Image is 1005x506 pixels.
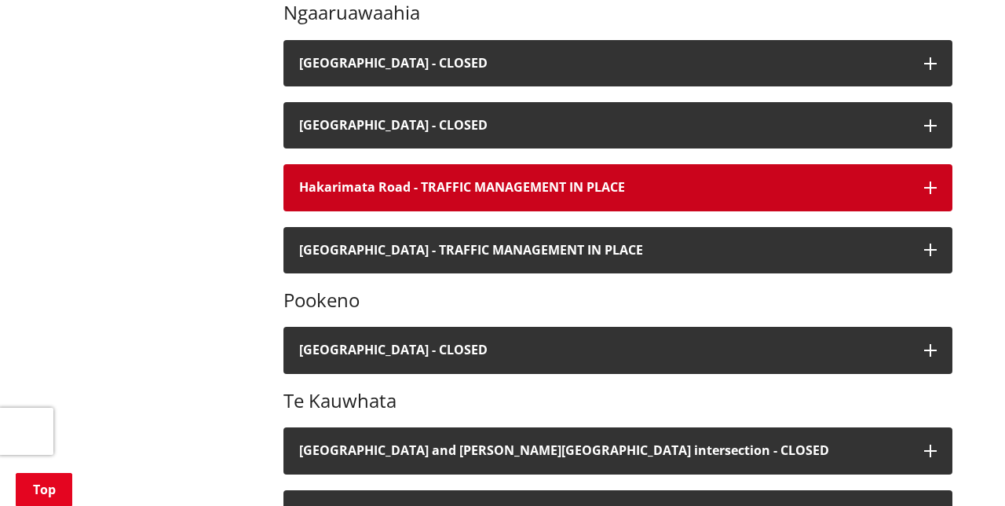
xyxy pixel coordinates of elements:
[16,473,72,506] a: Top
[299,56,908,71] h4: [GEOGRAPHIC_DATA] - CLOSED
[283,40,952,86] button: [GEOGRAPHIC_DATA] - CLOSED
[299,243,908,258] h4: [GEOGRAPHIC_DATA] - TRAFFIC MANAGEMENT IN PLACE
[283,164,952,211] button: Hakarimata Road - TRAFFIC MANAGEMENT IN PLACE
[283,390,952,412] h3: Te Kauwhata
[283,427,952,474] button: [GEOGRAPHIC_DATA] and [PERSON_NAME][GEOGRAPHIC_DATA] intersection - CLOSED
[283,2,952,24] h3: Ngaaruawaahia
[299,180,908,195] h4: Hakarimata Road - TRAFFIC MANAGEMENT IN PLACE
[299,118,908,133] h4: [GEOGRAPHIC_DATA] - CLOSED
[283,227,952,273] button: [GEOGRAPHIC_DATA] - TRAFFIC MANAGEMENT IN PLACE
[299,343,908,357] h4: [GEOGRAPHIC_DATA] - CLOSED
[283,102,952,148] button: [GEOGRAPHIC_DATA] - CLOSED
[299,443,908,458] h4: [GEOGRAPHIC_DATA] and [PERSON_NAME][GEOGRAPHIC_DATA] intersection - CLOSED
[283,327,952,373] button: [GEOGRAPHIC_DATA] - CLOSED
[283,289,952,312] h3: Pookeno
[933,440,989,497] iframe: Messenger Launcher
